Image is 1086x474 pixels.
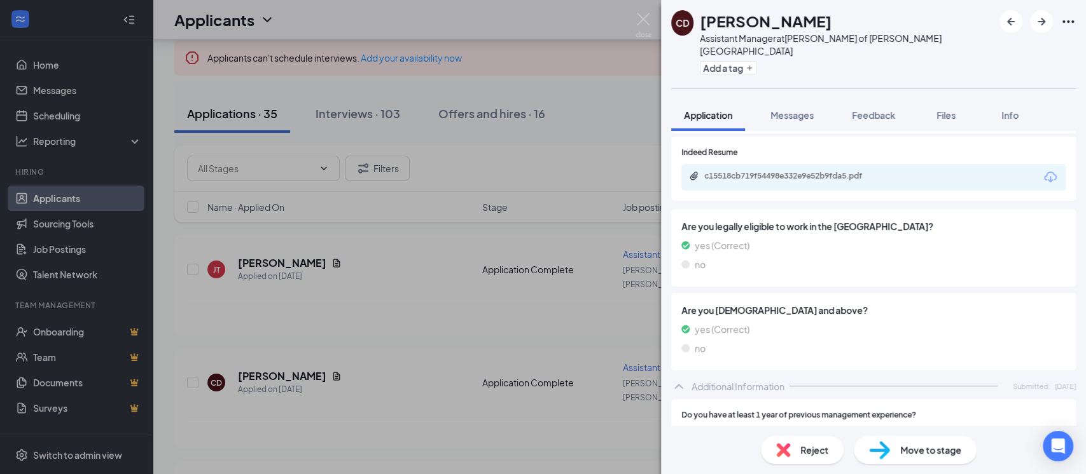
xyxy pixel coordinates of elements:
[1034,14,1049,29] svg: ArrowRight
[700,61,756,74] button: PlusAdd a tag
[695,341,706,355] span: no
[1061,14,1076,29] svg: Ellipses
[800,443,828,457] span: Reject
[681,219,1066,233] span: Are you legally eligible to work in the [GEOGRAPHIC_DATA]?
[704,171,882,181] div: c15518cb719f54498e332e9e52b9fda5.pdf
[700,10,832,32] h1: [PERSON_NAME]
[681,303,1066,317] span: Are you [DEMOGRAPHIC_DATA] and above?
[695,322,749,336] span: yes (Correct)
[1043,431,1073,461] div: Open Intercom Messenger
[1043,170,1058,185] svg: Download
[1001,109,1019,121] span: Info
[676,17,689,29] div: CD
[700,32,993,57] div: Assistant Manager at [PERSON_NAME] of [PERSON_NAME][GEOGRAPHIC_DATA]
[999,10,1022,33] button: ArrowLeftNew
[1030,10,1053,33] button: ArrowRight
[1003,14,1019,29] svg: ArrowLeftNew
[671,379,686,394] svg: ChevronUp
[681,409,916,421] span: Do you have at least 1 year of previous management experience?
[770,109,814,121] span: Messages
[1055,381,1076,391] span: [DATE]
[692,380,784,393] div: Additional Information
[1013,381,1050,391] span: Submitted:
[695,238,749,252] span: yes (Correct)
[689,171,699,181] svg: Paperclip
[746,64,753,72] svg: Plus
[689,171,895,183] a: Paperclipc15518cb719f54498e332e9e52b9fda5.pdf
[684,109,732,121] span: Application
[900,443,961,457] span: Move to stage
[695,257,706,271] span: no
[936,109,956,121] span: Files
[681,147,737,159] span: Indeed Resume
[852,109,895,121] span: Feedback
